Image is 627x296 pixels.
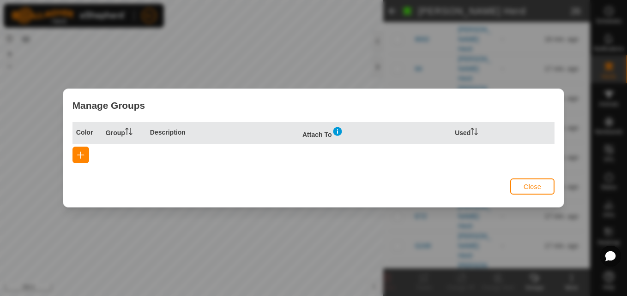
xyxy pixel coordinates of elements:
th: Color [72,122,102,144]
th: Used [451,122,495,144]
th: Attach To [299,122,451,144]
button: Close [510,178,555,195]
img: information [332,126,343,137]
th: Group [102,122,146,144]
th: Description [146,122,299,144]
span: Close [524,183,541,190]
div: Manage Groups [63,89,564,122]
